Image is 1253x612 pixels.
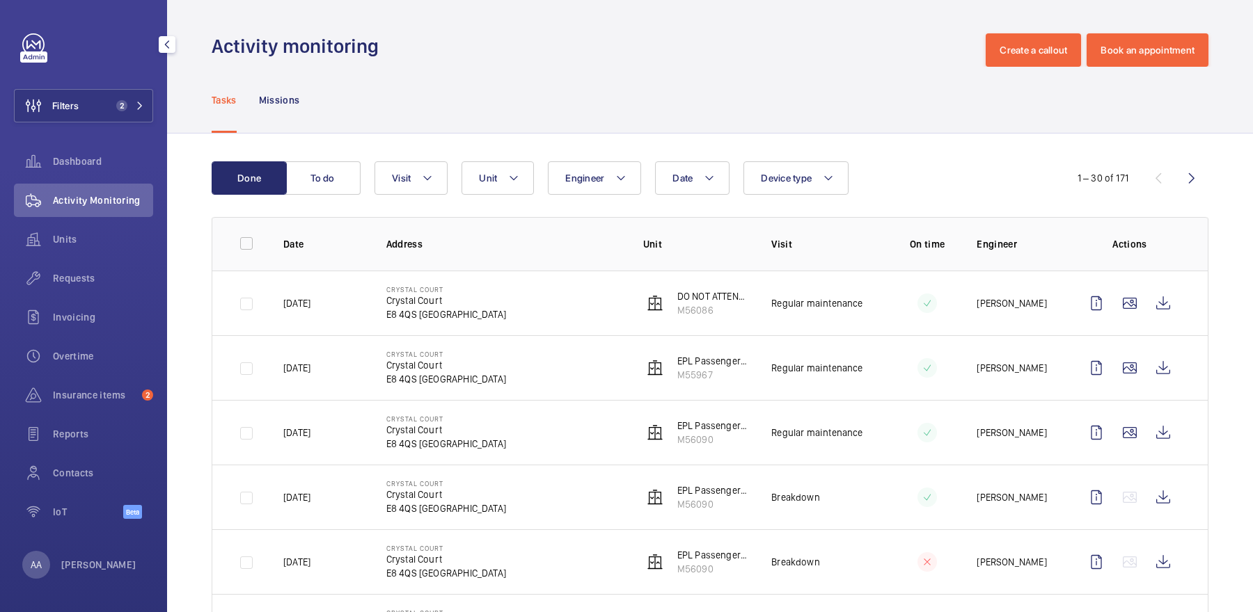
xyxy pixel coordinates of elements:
button: To do [285,161,361,195]
p: M56086 [677,303,750,317]
span: Reports [53,427,153,441]
button: Book an appointment [1087,33,1208,67]
img: elevator.svg [647,489,663,506]
span: Invoicing [53,310,153,324]
p: [DATE] [283,426,310,440]
p: E8 4QS [GEOGRAPHIC_DATA] [386,437,506,451]
p: [PERSON_NAME] [977,426,1046,440]
p: Date [283,237,364,251]
p: E8 4QS [GEOGRAPHIC_DATA] [386,372,506,386]
p: [DATE] [283,296,310,310]
span: 2 [142,389,153,401]
p: AA [31,558,42,572]
p: Regular maintenance [771,426,862,440]
span: Device type [761,172,812,184]
p: Breakdown [771,490,820,504]
span: Activity Monitoring [53,193,153,207]
p: [PERSON_NAME] [977,555,1046,569]
p: Address [386,237,621,251]
img: elevator.svg [647,360,663,376]
p: M55967 [677,368,750,382]
p: Tasks [212,93,237,107]
p: Missions [259,93,300,107]
p: Crystal Court [386,544,506,552]
button: Filters2 [14,89,153,122]
button: Visit [375,161,448,195]
img: elevator.svg [647,554,663,570]
img: elevator.svg [647,424,663,441]
p: Breakdown [771,555,820,569]
p: Visit [771,237,878,251]
p: EPL Passenger Lift No 3 [677,483,750,497]
p: Unit [643,237,750,251]
p: [PERSON_NAME] [977,361,1046,375]
p: Crystal Court [386,350,506,358]
p: Actions [1080,237,1180,251]
p: EPL Passenger Lift No 1 - 1-16 [677,354,750,368]
p: [DATE] [283,555,310,569]
button: Device type [743,161,849,195]
p: Regular maintenance [771,296,862,310]
button: Unit [462,161,534,195]
span: Requests [53,271,153,285]
p: E8 4QS [GEOGRAPHIC_DATA] [386,566,506,580]
p: Crystal Court [386,358,506,372]
p: Crystal Court [386,479,506,488]
p: [DATE] [283,490,310,504]
p: EPL Passenger Lift No 3 [677,419,750,433]
span: Contacts [53,466,153,480]
span: Insurance items [53,388,136,402]
p: [PERSON_NAME] [977,490,1046,504]
span: Engineer [565,172,604,184]
button: Create a callout [986,33,1081,67]
span: 2 [116,100,127,111]
p: [DATE] [283,361,310,375]
p: Crystal Court [386,285,506,293]
span: Date [672,172,693,184]
span: IoT [53,505,123,519]
p: On time [900,237,955,251]
p: M56090 [677,562,750,576]
button: Done [212,161,287,195]
h1: Activity monitoring [212,33,387,59]
div: 1 – 30 of 171 [1078,171,1128,185]
span: Visit [392,172,411,184]
p: Engineer [977,237,1057,251]
button: Date [655,161,730,195]
p: Crystal Court [386,423,506,437]
p: Regular maintenance [771,361,862,375]
img: elevator.svg [647,295,663,312]
p: EPL Passenger Lift No 3 [677,548,750,562]
p: E8 4QS [GEOGRAPHIC_DATA] [386,307,506,321]
span: Beta [123,505,142,519]
p: Crystal Court [386,488,506,501]
span: Overtime [53,349,153,363]
span: Dashboard [53,154,153,168]
p: Crystal Court [386,293,506,307]
span: Unit [479,172,497,184]
p: [PERSON_NAME] [61,558,136,572]
span: Filters [52,99,79,113]
p: Crystal Court [386,414,506,423]
p: M56090 [677,497,750,511]
p: DO NOT ATTEND, LIFT UNDER MODERNISATION. Evacuation - EPL Passenger Lift No 2 [677,289,750,303]
p: M56090 [677,433,750,446]
p: Crystal Court [386,552,506,566]
button: Engineer [548,161,641,195]
span: Units [53,232,153,246]
p: [PERSON_NAME] [977,296,1046,310]
p: E8 4QS [GEOGRAPHIC_DATA] [386,501,506,515]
